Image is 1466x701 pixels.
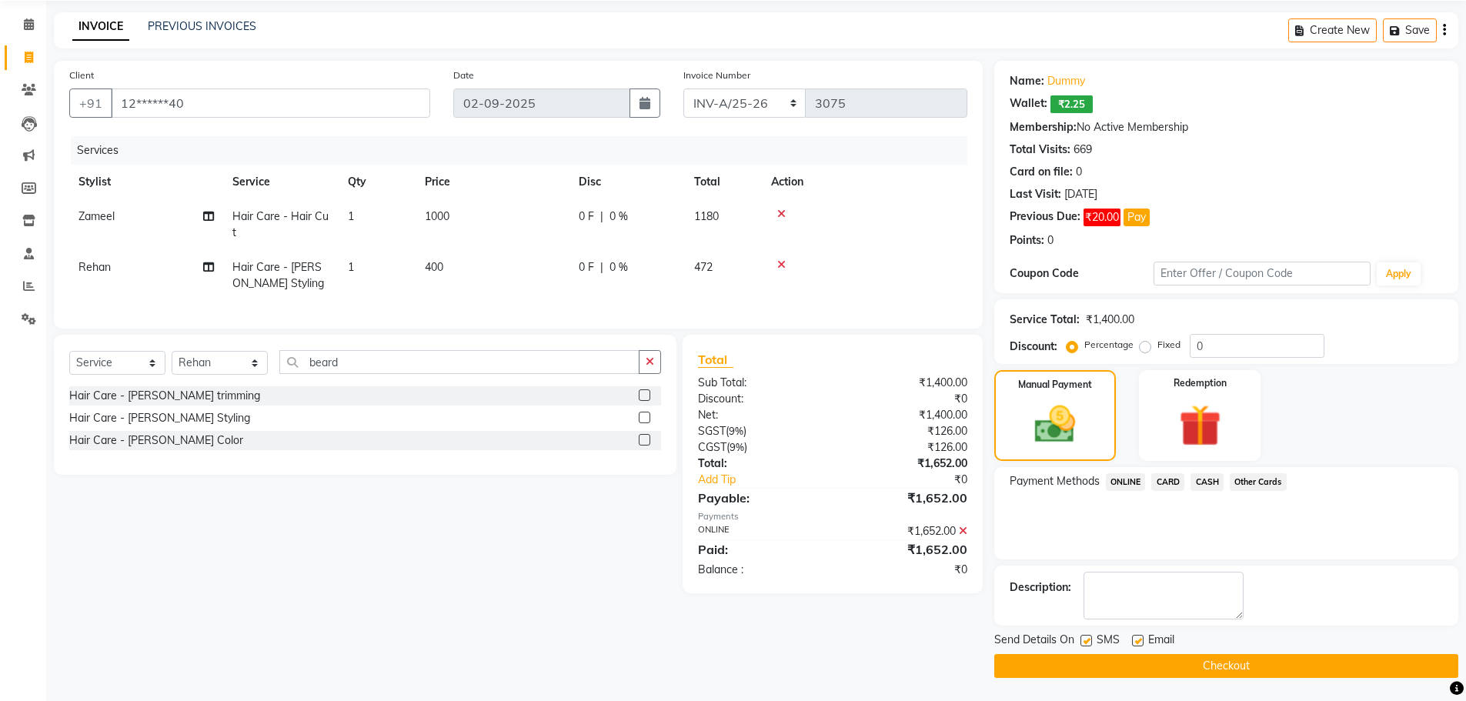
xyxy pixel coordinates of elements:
[453,68,474,82] label: Date
[1010,119,1077,135] div: Membership:
[69,165,223,199] th: Stylist
[1047,73,1085,89] a: Dummy
[223,165,339,199] th: Service
[425,209,449,223] span: 1000
[69,410,250,426] div: Hair Care - [PERSON_NAME] Styling
[72,13,129,41] a: INVOICE
[1174,376,1227,390] label: Redemption
[1010,73,1044,89] div: Name:
[609,259,628,275] span: 0 %
[1166,399,1234,452] img: _gift.svg
[348,209,354,223] span: 1
[694,209,719,223] span: 1180
[1010,579,1071,596] div: Description:
[1022,401,1088,448] img: _cash.svg
[1106,473,1146,491] span: ONLINE
[600,209,603,225] span: |
[833,456,979,472] div: ₹1,652.00
[833,439,979,456] div: ₹126.00
[686,439,833,456] div: ( )
[1010,232,1044,249] div: Points:
[1010,265,1154,282] div: Coupon Code
[1018,378,1092,392] label: Manual Payment
[833,562,979,578] div: ₹0
[78,209,115,223] span: Zameel
[686,407,833,423] div: Net:
[686,489,833,507] div: Payable:
[569,165,685,199] th: Disc
[1084,209,1120,226] span: ₹20.00
[1010,473,1100,489] span: Payment Methods
[833,375,979,391] div: ₹1,400.00
[1154,262,1371,285] input: Enter Offer / Coupon Code
[1076,164,1082,180] div: 0
[1010,95,1047,113] div: Wallet:
[1010,186,1061,202] div: Last Visit:
[729,425,743,437] span: 9%
[1230,473,1287,491] span: Other Cards
[686,472,857,488] a: Add Tip
[1010,339,1057,355] div: Discount:
[833,523,979,539] div: ₹1,652.00
[1050,95,1093,113] span: ₹2.25
[148,19,256,33] a: PREVIOUS INVOICES
[1190,473,1224,491] span: CASH
[994,632,1074,651] span: Send Details On
[1148,632,1174,651] span: Email
[69,388,260,404] div: Hair Care - [PERSON_NAME] trimming
[833,489,979,507] div: ₹1,652.00
[1064,186,1097,202] div: [DATE]
[833,391,979,407] div: ₹0
[686,562,833,578] div: Balance :
[69,88,112,118] button: +91
[698,424,726,438] span: SGST
[762,165,967,199] th: Action
[1288,18,1377,42] button: Create New
[694,260,713,274] span: 472
[833,423,979,439] div: ₹126.00
[416,165,569,199] th: Price
[1124,209,1150,226] button: Pay
[1086,312,1134,328] div: ₹1,400.00
[1084,338,1134,352] label: Percentage
[1010,142,1070,158] div: Total Visits:
[1377,262,1421,285] button: Apply
[686,391,833,407] div: Discount:
[698,352,733,368] span: Total
[994,654,1458,678] button: Checkout
[232,260,324,290] span: Hair Care - [PERSON_NAME] Styling
[686,523,833,539] div: ONLINE
[698,510,967,523] div: Payments
[1383,18,1437,42] button: Save
[686,375,833,391] div: Sub Total:
[348,260,354,274] span: 1
[1151,473,1184,491] span: CARD
[833,540,979,559] div: ₹1,652.00
[686,540,833,559] div: Paid:
[339,165,416,199] th: Qty
[1010,312,1080,328] div: Service Total:
[78,260,111,274] span: Rehan
[683,68,750,82] label: Invoice Number
[1157,338,1180,352] label: Fixed
[1010,119,1443,135] div: No Active Membership
[686,456,833,472] div: Total:
[69,432,243,449] div: Hair Care - [PERSON_NAME] Color
[685,165,762,199] th: Total
[1010,164,1073,180] div: Card on file:
[1097,632,1120,651] span: SMS
[579,209,594,225] span: 0 F
[857,472,979,488] div: ₹0
[833,407,979,423] div: ₹1,400.00
[232,209,329,239] span: Hair Care - Hair Cut
[279,350,639,374] input: Search or Scan
[579,259,594,275] span: 0 F
[69,68,94,82] label: Client
[1010,209,1080,226] div: Previous Due:
[686,423,833,439] div: ( )
[1047,232,1054,249] div: 0
[600,259,603,275] span: |
[111,88,430,118] input: Search by Name/Mobile/Email/Code
[1074,142,1092,158] div: 669
[425,260,443,274] span: 400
